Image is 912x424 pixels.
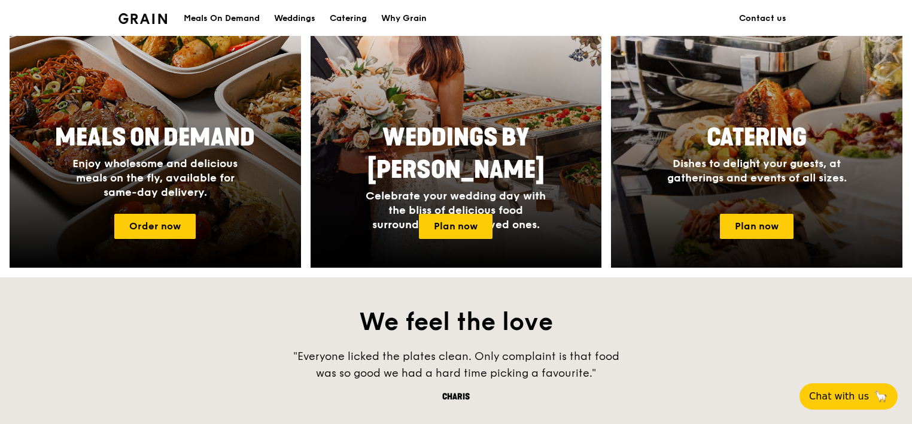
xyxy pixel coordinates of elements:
[184,1,260,37] div: Meals On Demand
[720,214,794,239] a: Plan now
[276,348,636,381] div: "Everyone licked the plates clean. Only complaint is that food was so good we had a hard time pic...
[381,1,427,37] div: Why Grain
[707,123,807,152] span: Catering
[267,1,323,37] a: Weddings
[323,1,374,37] a: Catering
[366,189,546,231] span: Celebrate your wedding day with the bliss of delicious food surrounded by your loved ones.
[367,123,545,184] span: Weddings by [PERSON_NAME]
[276,391,636,403] div: Charis
[55,123,255,152] span: Meals On Demand
[330,1,367,37] div: Catering
[118,13,167,24] img: Grain
[732,1,794,37] a: Contact us
[374,1,434,37] a: Why Grain
[274,1,315,37] div: Weddings
[799,383,898,410] button: Chat with us🦙
[667,157,847,184] span: Dishes to delight your guests, at gatherings and events of all sizes.
[419,214,493,239] a: Plan now
[874,389,888,404] span: 🦙
[809,389,869,404] span: Chat with us
[114,214,196,239] a: Order now
[72,157,238,199] span: Enjoy wholesome and delicious meals on the fly, available for same-day delivery.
